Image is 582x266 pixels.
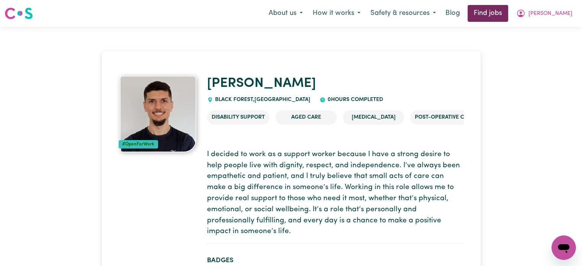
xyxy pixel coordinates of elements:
img: Careseekers logo [5,7,33,20]
li: Aged Care [276,110,337,125]
iframe: Button to launch messaging window [551,235,576,260]
button: About us [264,5,308,21]
li: [MEDICAL_DATA] [343,110,404,125]
div: #OpenForWork [119,140,158,149]
li: Post-operative care [410,110,479,125]
img: Victor Hugo [120,76,196,152]
a: Find jobs [468,5,508,22]
button: My Account [511,5,577,21]
li: Disability Support [207,110,269,125]
a: [PERSON_NAME] [207,77,316,90]
h2: Badges [207,256,464,264]
button: How it works [308,5,365,21]
button: Safety & resources [365,5,441,21]
a: Careseekers logo [5,5,33,22]
span: BLACK FOREST , [GEOGRAPHIC_DATA] [213,97,310,103]
a: Blog [441,5,465,22]
span: 0 hours completed [326,97,383,103]
span: [PERSON_NAME] [528,10,572,18]
a: Victor Hugo's profile picture'#OpenForWork [119,76,198,152]
p: I decided to work as a support worker because I have a strong desire to help people live with dig... [207,149,464,237]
